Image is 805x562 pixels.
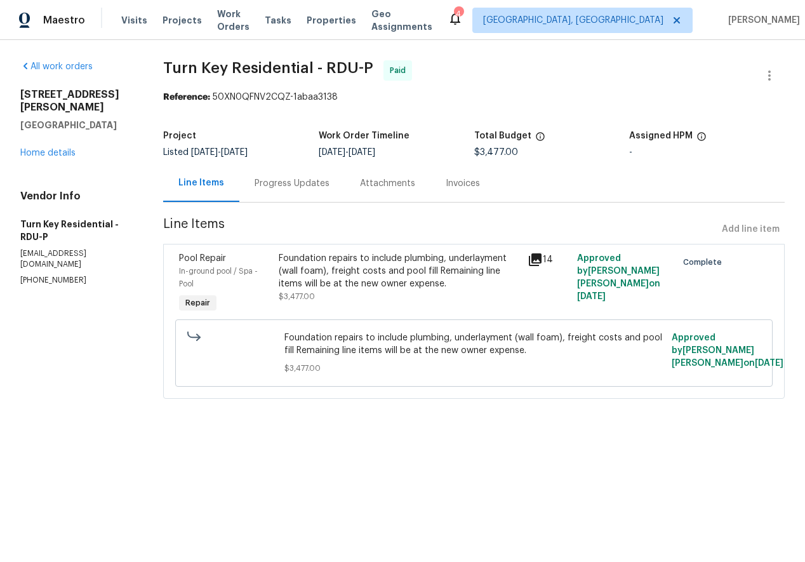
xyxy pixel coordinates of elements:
div: Progress Updates [255,177,329,190]
span: Tasks [265,16,291,25]
span: - [191,148,248,157]
div: Line Items [178,177,224,189]
div: - [629,148,785,157]
span: Visits [121,14,147,27]
h4: Vendor Info [20,190,133,203]
span: Properties [307,14,356,27]
span: Approved by [PERSON_NAME] [PERSON_NAME] on [672,333,783,368]
span: Work Orders [217,8,249,33]
b: Reference: [163,93,210,102]
span: Projects [163,14,202,27]
h2: [STREET_ADDRESS][PERSON_NAME] [20,88,133,114]
h5: [GEOGRAPHIC_DATA] [20,119,133,131]
div: 4 [454,8,463,20]
span: Foundation repairs to include plumbing, underlayment (wall foam), freight costs and pool fill Rem... [284,331,664,357]
div: Attachments [360,177,415,190]
span: $3,477.00 [284,362,664,375]
div: 50XN0QFNV2CQZ-1abaa3138 [163,91,785,104]
h5: Total Budget [474,131,531,140]
span: [GEOGRAPHIC_DATA], [GEOGRAPHIC_DATA] [483,14,663,27]
span: [DATE] [319,148,345,157]
span: Complete [683,256,727,269]
span: Paid [390,64,411,77]
h5: Project [163,131,196,140]
span: [DATE] [577,292,606,301]
span: Geo Assignments [371,8,432,33]
h5: Turn Key Residential - RDU-P [20,218,133,243]
span: [DATE] [191,148,218,157]
span: [PERSON_NAME] [723,14,800,27]
span: The hpm assigned to this work order. [696,131,707,148]
span: Listed [163,148,248,157]
span: [DATE] [755,359,783,368]
span: Line Items [163,218,717,241]
span: Repair [180,297,215,309]
span: - [319,148,375,157]
span: Turn Key Residential - RDU-P [163,60,373,76]
div: Foundation repairs to include plumbing, underlayment (wall foam), freight costs and pool fill Rem... [279,252,520,290]
div: Invoices [446,177,480,190]
h5: Assigned HPM [629,131,693,140]
h5: Work Order Timeline [319,131,409,140]
a: Home details [20,149,76,157]
div: 14 [528,252,569,267]
p: [EMAIL_ADDRESS][DOMAIN_NAME] [20,248,133,270]
span: Approved by [PERSON_NAME] [PERSON_NAME] on [577,254,660,301]
span: $3,477.00 [474,148,518,157]
span: Maestro [43,14,85,27]
a: All work orders [20,62,93,71]
span: $3,477.00 [279,293,315,300]
span: Pool Repair [179,254,226,263]
p: [PHONE_NUMBER] [20,275,133,286]
span: [DATE] [221,148,248,157]
span: In-ground pool / Spa - Pool [179,267,258,288]
span: The total cost of line items that have been proposed by Opendoor. This sum includes line items th... [535,131,545,148]
span: [DATE] [349,148,375,157]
